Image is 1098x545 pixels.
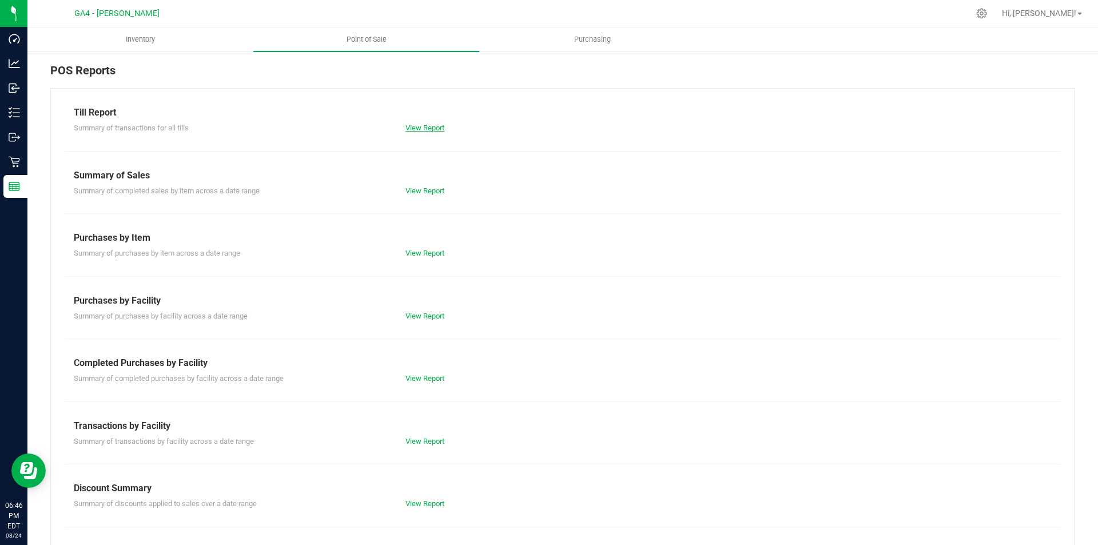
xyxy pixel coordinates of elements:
iframe: Resource center [11,453,46,488]
span: Inventory [110,34,170,45]
span: Hi, [PERSON_NAME]! [1002,9,1076,18]
span: Point of Sale [331,34,402,45]
a: View Report [405,186,444,195]
inline-svg: Inbound [9,82,20,94]
span: Summary of completed purchases by facility across a date range [74,374,284,383]
a: View Report [405,499,444,508]
div: Discount Summary [74,482,1052,495]
div: Manage settings [974,8,989,19]
a: View Report [405,374,444,383]
span: Summary of discounts applied to sales over a date range [74,499,257,508]
div: Purchases by Facility [74,294,1052,308]
span: Summary of completed sales by item across a date range [74,186,260,195]
inline-svg: Inventory [9,107,20,118]
p: 06:46 PM EDT [5,500,22,531]
div: Summary of Sales [74,169,1052,182]
a: Purchasing [479,27,705,51]
a: Point of Sale [253,27,479,51]
p: 08/24 [5,531,22,540]
span: Summary of purchases by facility across a date range [74,312,248,320]
span: Summary of transactions for all tills [74,124,189,132]
span: Summary of purchases by item across a date range [74,249,240,257]
a: View Report [405,312,444,320]
span: Purchasing [559,34,626,45]
inline-svg: Reports [9,181,20,192]
a: View Report [405,437,444,445]
a: Inventory [27,27,253,51]
a: View Report [405,124,444,132]
inline-svg: Analytics [9,58,20,69]
div: Purchases by Item [74,231,1052,245]
div: Till Report [74,106,1052,120]
inline-svg: Outbound [9,132,20,143]
inline-svg: Dashboard [9,33,20,45]
inline-svg: Retail [9,156,20,168]
div: Completed Purchases by Facility [74,356,1052,370]
div: Transactions by Facility [74,419,1052,433]
div: POS Reports [50,62,1075,88]
span: Summary of transactions by facility across a date range [74,437,254,445]
a: View Report [405,249,444,257]
span: GA4 - [PERSON_NAME] [74,9,160,18]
